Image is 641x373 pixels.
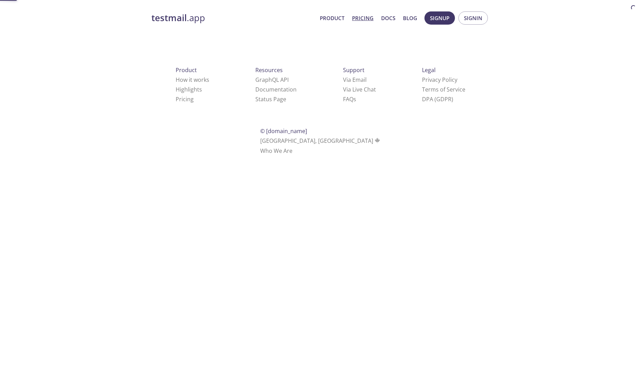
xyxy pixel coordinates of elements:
[176,95,194,103] a: Pricing
[430,14,449,23] span: Signup
[422,76,457,84] a: Privacy Policy
[352,14,374,23] a: Pricing
[320,14,344,23] a: Product
[255,86,297,93] a: Documentation
[255,95,286,103] a: Status Page
[381,14,395,23] a: Docs
[403,14,417,23] a: Blog
[260,137,381,145] span: [GEOGRAPHIC_DATA], [GEOGRAPHIC_DATA]
[458,11,488,25] button: Signin
[255,76,289,84] a: GraphQL API
[260,147,292,155] a: Who We Are
[424,11,455,25] button: Signup
[353,95,356,103] span: s
[260,127,307,135] span: © [DOMAIN_NAME]
[422,95,453,103] a: DPA (GDPR)
[255,66,283,74] span: Resources
[176,76,209,84] a: How it works
[343,86,376,93] a: Via Live Chat
[422,66,436,74] span: Legal
[151,12,314,24] a: testmail.app
[176,86,202,93] a: Highlights
[422,86,465,93] a: Terms of Service
[343,95,356,103] a: FAQ
[343,76,367,84] a: Via Email
[151,12,187,24] strong: testmail
[343,66,365,74] span: Support
[176,66,197,74] span: Product
[464,14,482,23] span: Signin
